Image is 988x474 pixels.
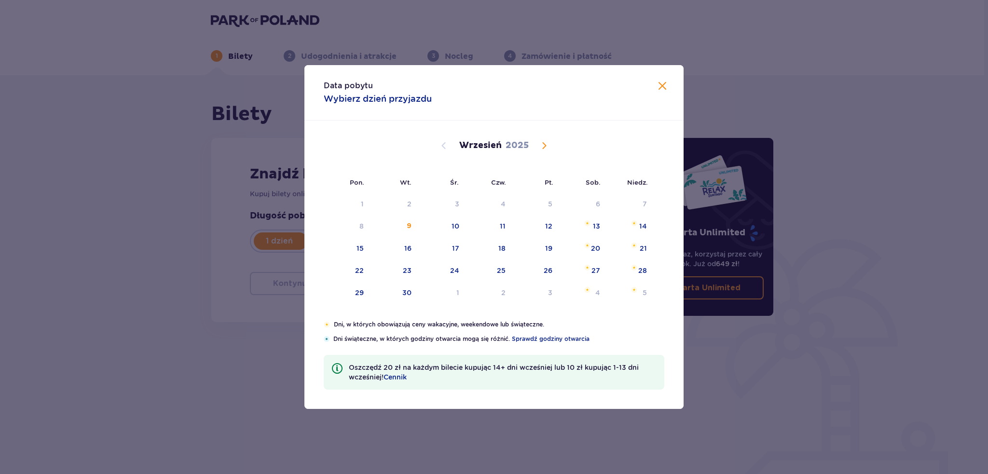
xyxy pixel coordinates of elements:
td: poniedziałek, 22 września 2025 [324,260,370,282]
td: środa, 1 października 2025 [418,283,466,304]
p: Wrzesień [459,140,502,151]
small: Sob. [586,178,601,186]
p: 2025 [506,140,529,151]
td: poniedziałek, 29 września 2025 [324,283,370,304]
div: 3 [548,288,552,298]
div: 22 [355,266,364,275]
div: 30 [402,288,412,298]
td: niedziela, 5 października 2025 [607,283,654,304]
td: niedziela, 28 września 2025 [607,260,654,282]
td: Not available. sobota, 6 września 2025 [559,194,607,215]
div: 10 [452,221,459,231]
td: poniedziałek, 15 września 2025 [324,238,370,259]
td: Not available. piątek, 5 września 2025 [512,194,559,215]
div: 9 [407,221,412,231]
div: 5 [548,199,552,209]
div: 25 [497,266,506,275]
td: Not available. środa, 3 września 2025 [418,194,466,215]
td: sobota, 20 września 2025 [559,238,607,259]
td: Not available. poniedziałek, 8 września 2025 [324,216,370,237]
td: wtorek, 16 września 2025 [370,238,418,259]
td: niedziela, 14 września 2025 [607,216,654,237]
small: Niedz. [627,178,648,186]
td: sobota, 27 września 2025 [559,260,607,282]
td: Not available. wtorek, 2 września 2025 [370,194,418,215]
p: Dni, w których obowiązują ceny wakacyjne, weekendowe lub świąteczne. [334,320,664,329]
div: 29 [355,288,364,298]
td: czwartek, 2 października 2025 [466,283,513,304]
div: 20 [591,244,600,253]
td: Not available. niedziela, 7 września 2025 [607,194,654,215]
div: 16 [404,244,412,253]
div: 2 [501,288,506,298]
td: Not available. poniedziałek, 1 września 2025 [324,194,370,215]
div: 1 [456,288,459,298]
div: 26 [544,266,552,275]
small: Wt. [400,178,412,186]
td: wtorek, 9 września 2025 [370,216,418,237]
div: 4 [595,288,600,298]
div: 12 [545,221,552,231]
td: piątek, 3 października 2025 [512,283,559,304]
small: Czw. [491,178,506,186]
div: 6 [596,199,600,209]
div: 2 [407,199,412,209]
td: środa, 10 września 2025 [418,216,466,237]
td: wtorek, 30 września 2025 [370,283,418,304]
div: 24 [450,266,459,275]
td: piątek, 19 września 2025 [512,238,559,259]
td: czwartek, 18 września 2025 [466,238,513,259]
td: piątek, 12 września 2025 [512,216,559,237]
div: 23 [403,266,412,275]
div: 18 [498,244,506,253]
div: 17 [452,244,459,253]
div: 15 [357,244,364,253]
td: sobota, 13 września 2025 [559,216,607,237]
td: niedziela, 21 września 2025 [607,238,654,259]
td: środa, 17 września 2025 [418,238,466,259]
div: Calendar [304,121,684,320]
div: 1 [361,199,364,209]
div: 11 [500,221,506,231]
div: 19 [545,244,552,253]
td: sobota, 4 października 2025 [559,283,607,304]
td: wtorek, 23 września 2025 [370,260,418,282]
small: Pon. [350,178,364,186]
td: środa, 24 września 2025 [418,260,466,282]
small: Pt. [545,178,553,186]
div: 3 [455,199,459,209]
div: 13 [593,221,600,231]
td: piątek, 26 września 2025 [512,260,559,282]
div: 27 [591,266,600,275]
td: czwartek, 11 września 2025 [466,216,513,237]
td: Not available. czwartek, 4 września 2025 [466,194,513,215]
div: 8 [359,221,364,231]
small: Śr. [450,178,459,186]
div: 4 [501,199,506,209]
td: czwartek, 25 września 2025 [466,260,513,282]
